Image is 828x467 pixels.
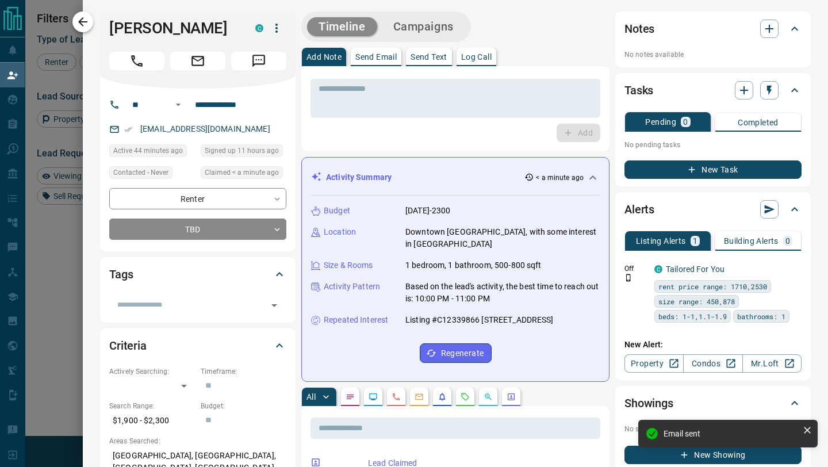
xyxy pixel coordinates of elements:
svg: Notes [346,392,355,401]
p: Send Text [411,53,447,61]
p: Activity Pattern [324,281,380,293]
a: Condos [683,354,742,373]
a: Tailored For You [666,265,724,274]
div: Alerts [624,196,802,223]
p: No notes available [624,49,802,60]
h2: Alerts [624,200,654,219]
p: Pending [645,118,676,126]
svg: Requests [461,392,470,401]
p: Timeframe: [201,366,286,377]
div: Tags [109,261,286,288]
div: condos.ca [654,265,662,273]
div: Sun Aug 17 2025 [201,144,286,160]
p: Areas Searched: [109,436,286,446]
p: Downtown [GEOGRAPHIC_DATA], with some interest in [GEOGRAPHIC_DATA] [405,226,600,250]
svg: Opportunities [484,392,493,401]
p: 1 bedroom, 1 bathroom, 500-800 sqft [405,259,542,271]
div: Activity Summary< a minute ago [311,167,600,188]
p: Log Call [461,53,492,61]
p: 0 [785,237,790,245]
p: No pending tasks [624,136,802,154]
p: Budget: [201,401,286,411]
span: Email [170,52,225,70]
p: Actively Searching: [109,366,195,377]
button: New Showing [624,446,802,464]
p: Completed [738,118,779,127]
h2: Showings [624,394,673,412]
p: Based on the lead's activity, the best time to reach out is: 10:00 PM - 11:00 PM [405,281,600,305]
p: Size & Rooms [324,259,373,271]
p: Building Alerts [724,237,779,245]
svg: Push Notification Only [624,274,632,282]
p: < a minute ago [536,173,584,183]
span: bathrooms: 1 [737,311,785,322]
p: Listing Alerts [636,237,686,245]
h2: Notes [624,20,654,38]
span: Message [231,52,286,70]
div: condos.ca [255,24,263,32]
p: Listing #C12339866 [STREET_ADDRESS] [405,314,554,326]
p: 1 [693,237,697,245]
a: [EMAIL_ADDRESS][DOMAIN_NAME] [140,124,270,133]
span: beds: 1-1,1.1-1.9 [658,311,727,322]
p: Location [324,226,356,238]
span: Claimed < a minute ago [205,167,279,178]
div: Email sent [664,429,798,438]
p: 0 [683,118,688,126]
button: Regenerate [420,343,492,363]
p: New Alert: [624,339,802,351]
button: Open [171,98,185,112]
button: Timeline [307,17,377,36]
span: size range: 450,878 [658,296,735,307]
p: Off [624,263,647,274]
p: Add Note [306,53,342,61]
h1: [PERSON_NAME] [109,19,238,37]
span: Contacted - Never [113,167,168,178]
span: Signed up 11 hours ago [205,145,279,156]
p: Send Email [355,53,397,61]
div: Mon Aug 18 2025 [201,166,286,182]
div: Renter [109,188,286,209]
button: Campaigns [382,17,465,36]
p: All [306,393,316,401]
svg: Lead Browsing Activity [369,392,378,401]
div: Notes [624,15,802,43]
p: [DATE]-2300 [405,205,450,217]
h2: Tags [109,265,133,284]
h2: Tasks [624,81,653,99]
h2: Criteria [109,336,147,355]
p: Budget [324,205,350,217]
p: Repeated Interest [324,314,388,326]
a: Property [624,354,684,373]
div: Mon Aug 18 2025 [109,144,195,160]
button: New Task [624,160,802,179]
svg: Email Verified [124,125,132,133]
svg: Calls [392,392,401,401]
p: Search Range: [109,401,195,411]
p: $1,900 - $2,300 [109,411,195,430]
svg: Listing Alerts [438,392,447,401]
div: Showings [624,389,802,417]
div: TBD [109,219,286,240]
div: Criteria [109,332,286,359]
button: Open [266,297,282,313]
span: Active 44 minutes ago [113,145,183,156]
p: No showings booked [624,424,802,434]
p: Activity Summary [326,171,392,183]
span: Call [109,52,164,70]
svg: Agent Actions [507,392,516,401]
div: Tasks [624,76,802,104]
span: rent price range: 1710,2530 [658,281,767,292]
svg: Emails [415,392,424,401]
a: Mr.Loft [742,354,802,373]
